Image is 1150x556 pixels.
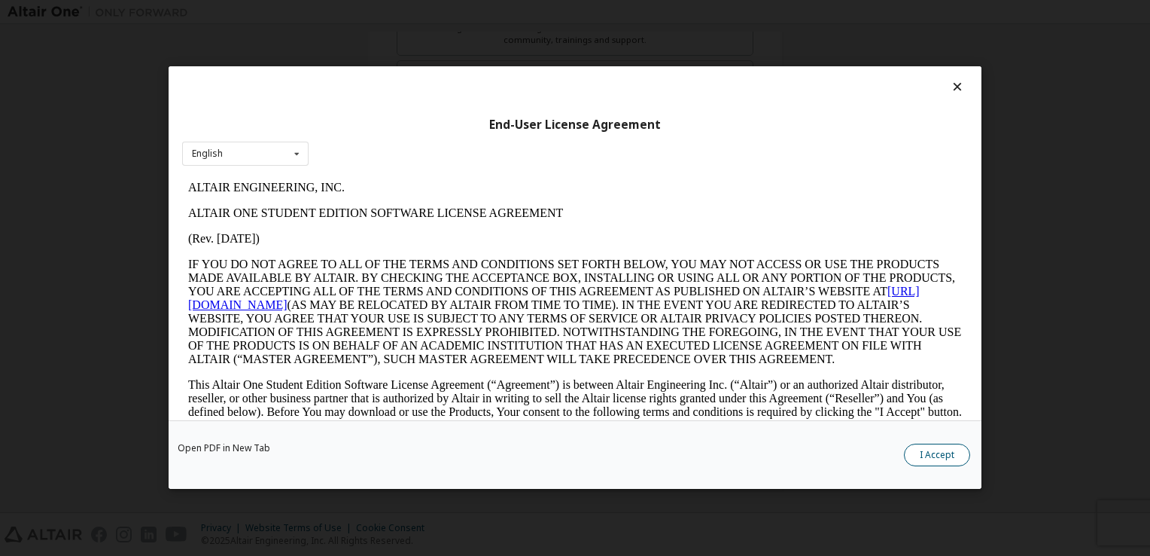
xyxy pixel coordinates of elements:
[6,57,780,71] p: (Rev. [DATE])
[6,203,780,258] p: This Altair One Student Edition Software License Agreement (“Agreement”) is between Altair Engine...
[192,149,223,158] div: English
[6,83,780,191] p: IF YOU DO NOT AGREE TO ALL OF THE TERMS AND CONDITIONS SET FORTH BELOW, YOU MAY NOT ACCESS OR USE...
[6,32,780,45] p: ALTAIR ONE STUDENT EDITION SOFTWARE LICENSE AGREEMENT
[904,444,970,467] button: I Accept
[178,444,270,454] a: Open PDF in New Tab
[182,118,968,133] div: End-User License Agreement
[6,110,738,136] a: [URL][DOMAIN_NAME]
[6,6,780,20] p: ALTAIR ENGINEERING, INC.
